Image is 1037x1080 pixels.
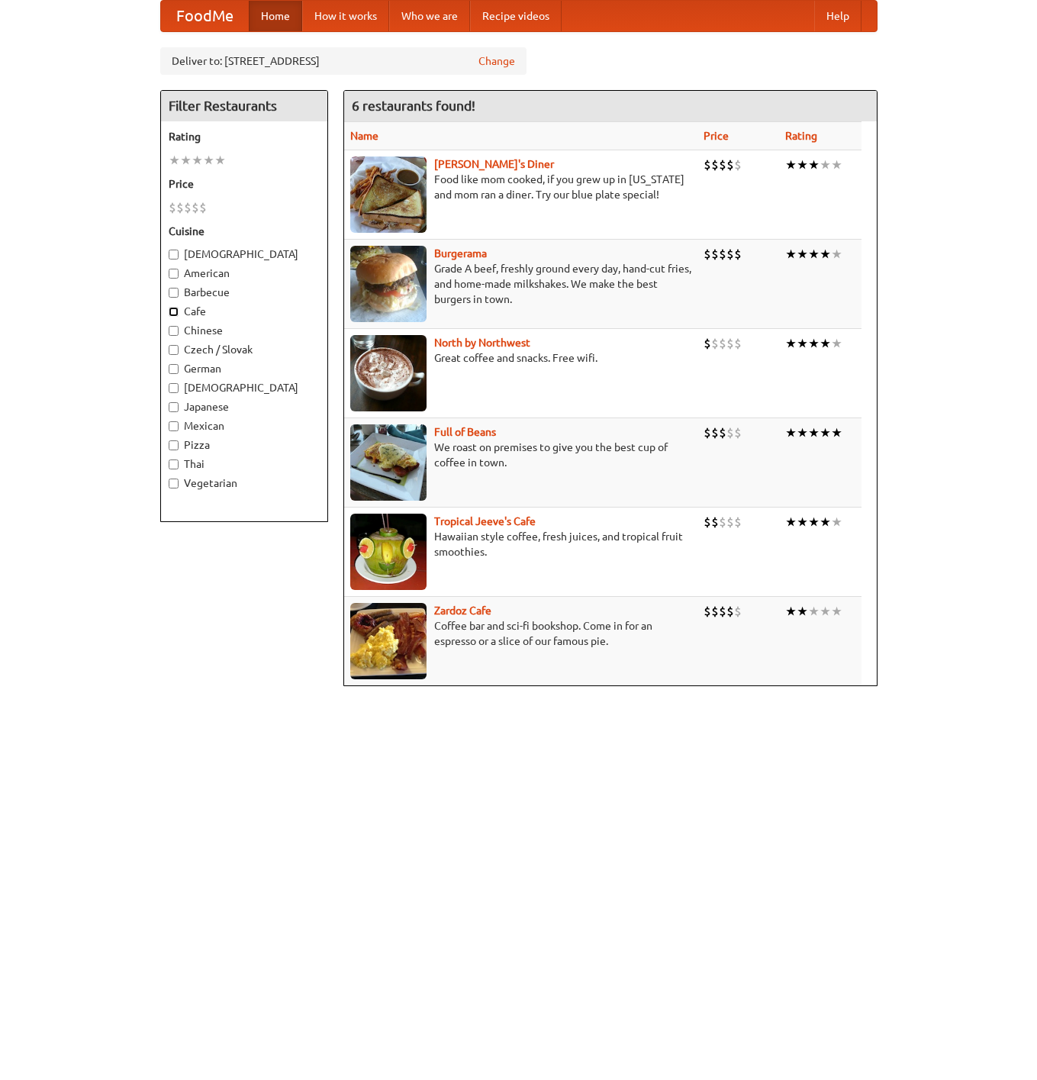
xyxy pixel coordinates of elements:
[704,246,711,263] li: $
[389,1,470,31] a: Who we are
[352,98,475,113] ng-pluralize: 6 restaurants found!
[719,246,726,263] li: $
[797,514,808,530] li: ★
[711,424,719,441] li: $
[350,603,427,679] img: zardoz.jpg
[831,603,842,620] li: ★
[434,604,491,617] a: Zardoz Cafe
[169,304,320,319] label: Cafe
[831,156,842,173] li: ★
[192,199,199,216] li: $
[719,424,726,441] li: $
[169,418,320,434] label: Mexican
[169,307,179,317] input: Cafe
[726,335,734,352] li: $
[814,1,861,31] a: Help
[176,199,184,216] li: $
[434,515,536,527] b: Tropical Jeeve's Cafe
[169,440,179,450] input: Pizza
[820,156,831,173] li: ★
[711,246,719,263] li: $
[808,514,820,530] li: ★
[169,129,320,144] h5: Rating
[169,199,176,216] li: $
[820,603,831,620] li: ★
[726,246,734,263] li: $
[470,1,562,31] a: Recipe videos
[797,424,808,441] li: ★
[704,424,711,441] li: $
[169,247,320,262] label: [DEMOGRAPHIC_DATA]
[350,130,378,142] a: Name
[169,288,179,298] input: Barbecue
[719,603,726,620] li: $
[711,514,719,530] li: $
[797,246,808,263] li: ★
[350,514,427,590] img: jeeves.jpg
[161,1,249,31] a: FoodMe
[169,383,179,393] input: [DEMOGRAPHIC_DATA]
[734,424,742,441] li: $
[169,437,320,453] label: Pizza
[831,246,842,263] li: ★
[169,326,179,336] input: Chinese
[704,130,729,142] a: Price
[169,361,320,376] label: German
[719,335,726,352] li: $
[808,246,820,263] li: ★
[169,456,320,472] label: Thai
[797,603,808,620] li: ★
[169,152,180,169] li: ★
[785,335,797,352] li: ★
[169,345,179,355] input: Czech / Slovak
[820,514,831,530] li: ★
[169,421,179,431] input: Mexican
[719,514,726,530] li: $
[704,335,711,352] li: $
[169,380,320,395] label: [DEMOGRAPHIC_DATA]
[169,479,179,488] input: Vegetarian
[820,424,831,441] li: ★
[711,335,719,352] li: $
[808,424,820,441] li: ★
[820,246,831,263] li: ★
[704,514,711,530] li: $
[478,53,515,69] a: Change
[199,199,207,216] li: $
[726,514,734,530] li: $
[169,459,179,469] input: Thai
[808,156,820,173] li: ★
[785,603,797,620] li: ★
[169,285,320,300] label: Barbecue
[808,335,820,352] li: ★
[350,424,427,501] img: beans.jpg
[169,364,179,374] input: German
[350,440,691,470] p: We roast on premises to give you the best cup of coffee in town.
[797,335,808,352] li: ★
[831,514,842,530] li: ★
[785,514,797,530] li: ★
[169,476,320,491] label: Vegetarian
[808,603,820,620] li: ★
[203,152,214,169] li: ★
[704,156,711,173] li: $
[785,246,797,263] li: ★
[161,91,327,121] h4: Filter Restaurants
[797,156,808,173] li: ★
[180,152,192,169] li: ★
[711,156,719,173] li: $
[214,152,226,169] li: ★
[350,350,691,366] p: Great coffee and snacks. Free wifi.
[711,603,719,620] li: $
[249,1,302,31] a: Home
[350,335,427,411] img: north.jpg
[434,247,487,260] a: Burgerama
[434,158,554,170] a: [PERSON_NAME]'s Diner
[434,426,496,438] b: Full of Beans
[350,618,691,649] p: Coffee bar and sci-fi bookshop. Come in for an espresso or a slice of our famous pie.
[169,269,179,279] input: American
[169,250,179,260] input: [DEMOGRAPHIC_DATA]
[734,246,742,263] li: $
